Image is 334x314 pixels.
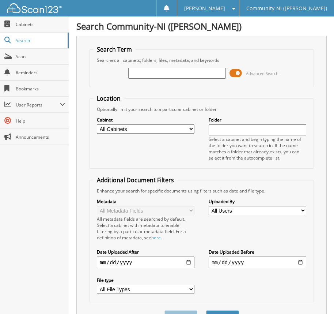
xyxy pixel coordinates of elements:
span: Announcements [16,134,65,140]
a: here [151,235,161,241]
legend: Search Term [93,45,136,53]
span: Scan [16,53,65,60]
div: Optionally limit your search to a particular cabinet or folder [93,106,310,112]
label: Metadata [97,198,194,205]
label: Date Uploaded After [97,249,194,255]
span: User Reports [16,102,60,108]
span: Cabinets [16,21,65,27]
h1: Search Community-NI ([PERSON_NAME]) [76,20,327,32]
span: Help [16,118,65,124]
span: Search [16,37,64,44]
label: File type [97,277,194,283]
div: Searches all cabinets, folders, files, metadata, and keywords [93,57,310,63]
img: scan123-logo-white.svg [7,3,62,13]
span: Reminders [16,70,65,76]
legend: Location [93,94,124,102]
legend: Additional Document Filters [93,176,178,184]
label: Date Uploaded Before [209,249,306,255]
input: end [209,257,306,268]
input: start [97,257,194,268]
div: Enhance your search for specific documents using filters such as date and file type. [93,188,310,194]
div: All metadata fields are searched by default. Select a cabinet with metadata to enable filtering b... [97,216,194,241]
span: Community-NI ([PERSON_NAME]) [246,6,327,11]
span: [PERSON_NAME] [184,6,225,11]
label: Uploaded By [209,198,306,205]
div: Select a cabinet and begin typing the name of the folder you want to search in. If the name match... [209,136,306,161]
span: Bookmarks [16,86,65,92]
label: Folder [209,117,306,123]
span: Advanced Search [246,71,278,76]
label: Cabinet [97,117,194,123]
